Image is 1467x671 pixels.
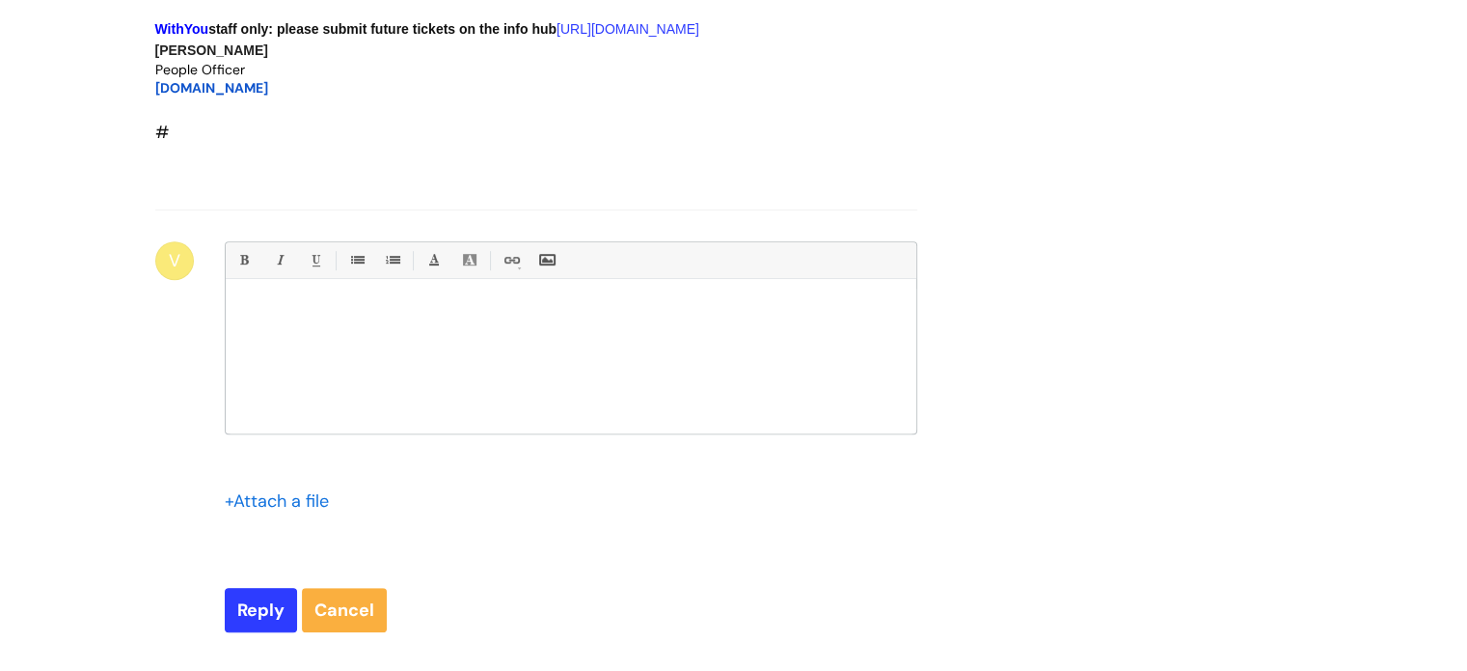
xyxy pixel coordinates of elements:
strong: staff only: please submit future tickets on the info hub [155,21,557,37]
a: Bold (Ctrl-B) [231,248,256,272]
input: Reply [225,588,297,632]
a: Back Color [457,248,481,272]
a: Insert Image... [534,248,558,272]
a: [DOMAIN_NAME] [155,79,268,97]
span: People Officer [155,61,245,78]
strong: [PERSON_NAME] [155,42,268,58]
div: V [155,241,194,280]
a: 1. Ordered List (Ctrl-Shift-8) [380,248,404,272]
span: WithYou [155,21,209,37]
div: Attach a file [225,486,340,517]
a: Underline(Ctrl-U) [303,248,327,272]
a: [URL][DOMAIN_NAME] [557,21,699,37]
a: • Unordered List (Ctrl-Shift-7) [344,248,368,272]
a: Font Color [421,248,446,272]
a: Link [499,248,523,272]
a: Cancel [302,588,387,632]
a: Italic (Ctrl-I) [267,248,291,272]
